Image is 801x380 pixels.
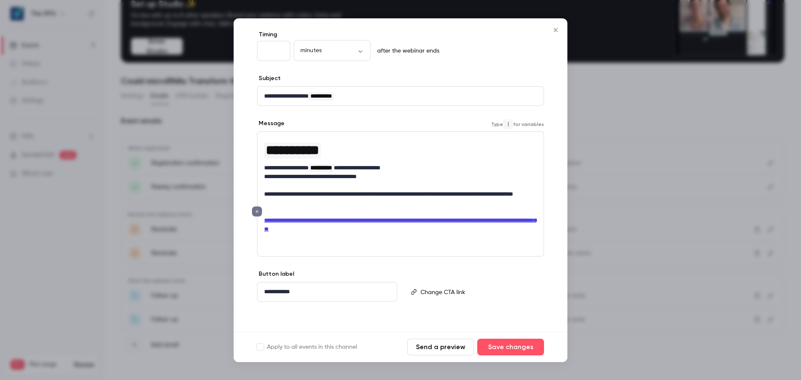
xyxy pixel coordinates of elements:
div: editor [257,87,544,106]
button: Save changes [477,339,544,355]
button: Send a preview [407,339,474,355]
div: editor [257,282,397,301]
span: Type for variables [491,119,544,129]
code: { [503,119,513,129]
label: Timing [257,30,544,39]
label: Button label [257,270,294,278]
button: Close [547,22,564,38]
label: Message [257,119,285,128]
label: Subject [257,74,281,83]
div: editor [257,132,544,239]
div: editor [417,282,543,302]
p: after the webinar ends [374,47,439,55]
label: Apply to all events in this channel [257,343,357,351]
div: minutes [294,46,370,55]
